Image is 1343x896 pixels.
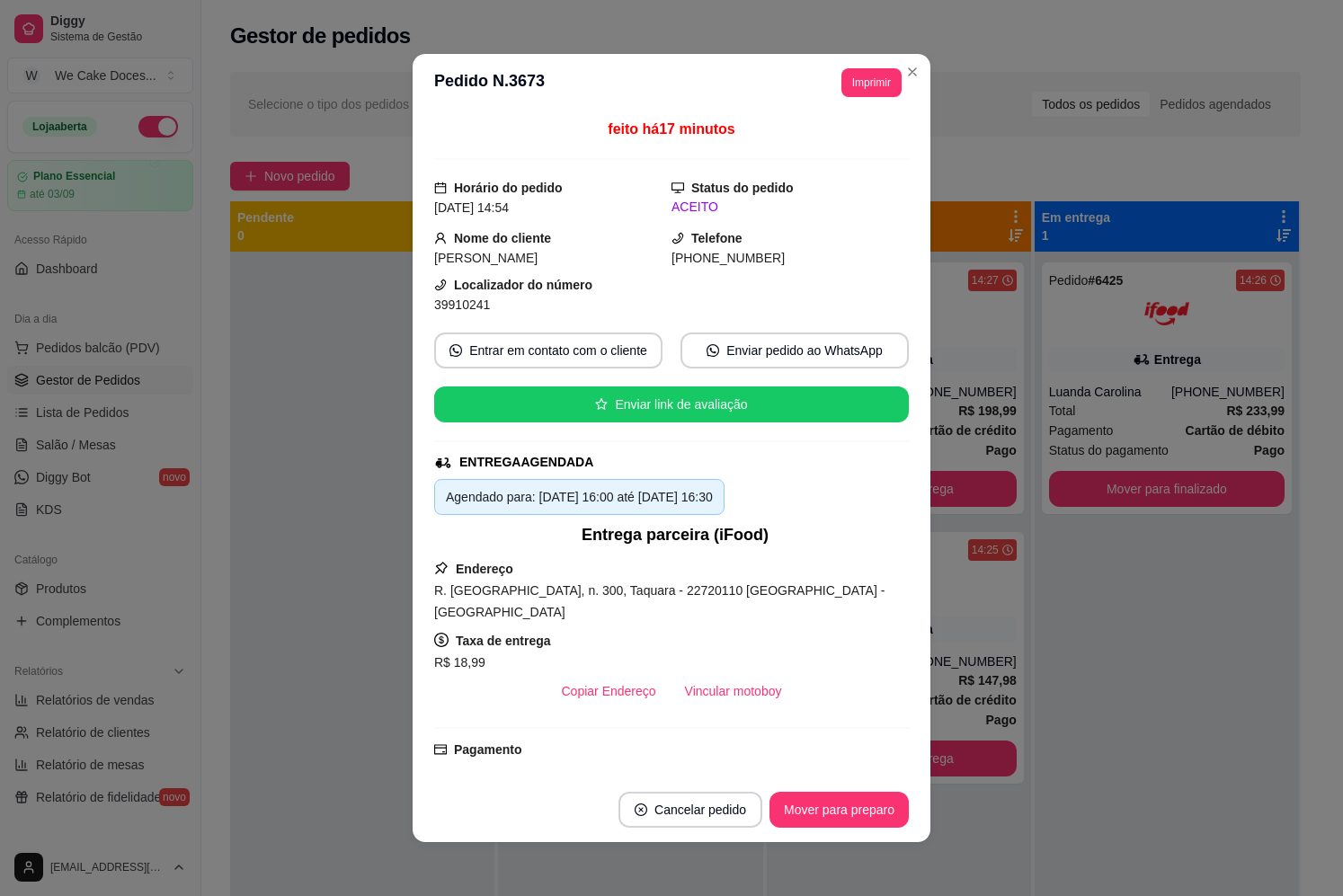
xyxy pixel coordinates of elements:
strong: Telefone [691,231,743,245]
strong: Horário do pedido [454,181,563,195]
button: Close [898,58,927,86]
div: Agendado para: [DATE] 16:00 até [DATE] 16:30 [446,487,713,507]
button: Mover para preparo [769,792,909,828]
span: credit-card [434,743,447,756]
button: Imprimir [841,68,902,97]
span: whats-app [707,344,719,357]
span: phone [671,232,684,244]
span: user [434,232,447,244]
strong: Status do pedido [691,181,794,195]
span: [PERSON_NAME] [434,251,538,265]
span: calendar [434,182,447,194]
span: whats-app [449,344,462,357]
div: Entrega parceira (iFood) [441,522,909,547]
button: whats-appEnviar pedido ao WhatsApp [680,333,909,368]
span: phone [434,279,447,291]
span: [PHONE_NUMBER] [671,251,785,265]
button: close-circleCancelar pedido [618,792,762,828]
div: ACEITO [671,198,909,217]
span: R. [GEOGRAPHIC_DATA], n. 300, Taquara - 22720110 [GEOGRAPHIC_DATA] - [GEOGRAPHIC_DATA] [434,583,885,619]
button: Copiar Endereço [547,673,671,709]
h3: Pedido N. 3673 [434,68,545,97]
strong: Nome do cliente [454,231,551,245]
span: 39910241 [434,297,490,312]
button: Vincular motoboy [671,673,796,709]
span: desktop [671,182,684,194]
strong: Endereço [456,562,513,576]
strong: Taxa de entrega [456,634,551,648]
span: close-circle [635,803,647,816]
span: pushpin [434,561,449,575]
span: feito há 17 minutos [608,121,734,137]
div: ENTREGA AGENDADA [459,453,593,472]
span: dollar [434,633,449,647]
strong: Pagamento [454,742,521,757]
button: whats-appEntrar em contato com o cliente [434,333,663,368]
span: [DATE] 14:54 [434,200,509,215]
span: star [595,398,608,411]
strong: Localizador do número [454,278,592,292]
span: R$ 18,99 [434,655,485,670]
button: starEnviar link de avaliação [434,386,909,422]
